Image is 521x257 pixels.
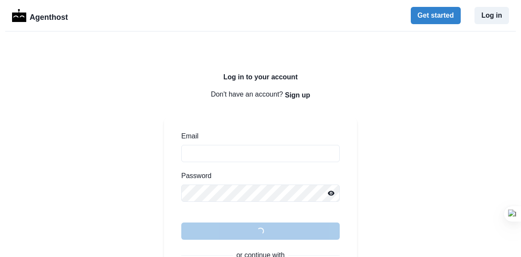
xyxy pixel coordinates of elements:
[323,185,340,202] button: Reveal password
[30,8,68,23] p: Agenthost
[411,7,461,24] button: Get started
[181,171,335,181] label: Password
[164,86,357,103] p: Don't have an account?
[12,8,68,23] a: LogoAgenthost
[181,131,335,141] label: Email
[285,86,310,103] button: Sign up
[164,73,357,81] h2: Log in to your account
[12,9,26,22] img: Logo
[474,7,509,24] button: Log in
